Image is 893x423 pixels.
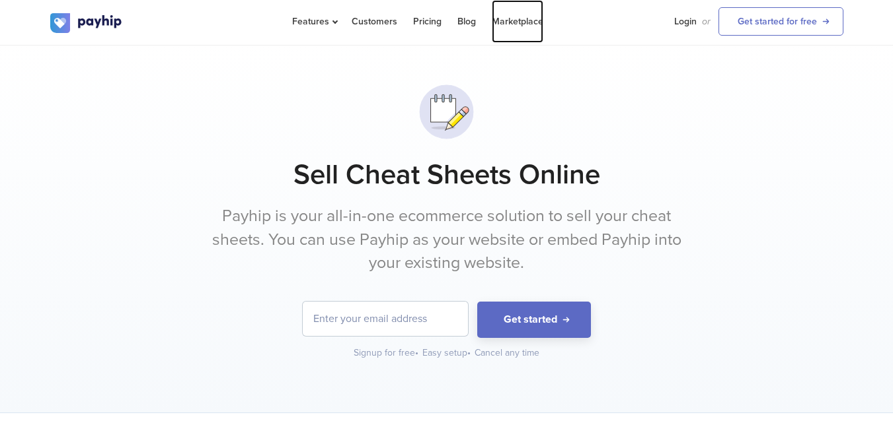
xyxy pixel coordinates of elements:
span: Features [292,16,336,27]
div: Easy setup [422,346,472,360]
div: Signup for free [354,346,420,360]
span: • [415,347,418,358]
input: Enter your email address [303,302,468,336]
a: Get started for free [718,7,843,36]
h1: Sell Cheat Sheets Online [50,158,843,191]
p: Payhip is your all-in-one ecommerce solution to sell your cheat sheets. You can use Payhip as you... [199,205,695,275]
img: logo.svg [50,13,123,33]
button: Get started [477,302,591,338]
img: svg+xml;utf8,%3Csvg%20viewBox%3D%220%200%20100%20100%22%20xmlns%3D%22http%3A%2F%2Fwww.w3.org%2F20... [413,79,480,145]
div: Cancel any time [475,346,539,360]
span: • [467,347,471,358]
